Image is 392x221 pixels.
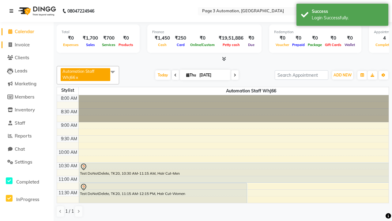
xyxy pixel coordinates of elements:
a: Calendar [2,28,52,35]
div: 8:30 AM [60,109,78,115]
a: Leads [2,68,52,75]
a: x [75,75,78,80]
b: 08047224946 [67,2,94,20]
a: Clients [2,54,52,61]
div: ₹250 [172,35,189,42]
span: Clients [15,55,29,60]
span: Members [15,94,34,100]
span: Invoice [15,42,30,48]
div: ₹0 [306,35,323,42]
span: Automation Staff WhJ66 [62,69,94,80]
div: ₹0 [62,35,80,42]
span: Voucher [274,43,291,47]
span: Calendar [15,29,34,34]
span: Today [155,70,171,80]
div: ₹0 [117,35,135,42]
span: Sales [85,43,96,47]
span: Card [175,43,186,47]
a: Settings [2,159,52,166]
span: Reports [15,133,32,139]
span: Chat [15,146,25,152]
div: Redemption [274,29,356,35]
button: ADD NEW [332,71,353,79]
span: Staff [15,120,25,126]
div: ₹0 [189,35,216,42]
div: 9:00 AM [60,122,78,129]
span: Wallet [343,43,356,47]
div: ₹700 [100,35,117,42]
span: Completed [16,179,39,185]
div: 9:30 AM [60,136,78,142]
span: Marketing [15,81,36,87]
span: Leads [15,68,27,74]
span: InProgress [16,196,39,202]
span: Products [117,43,135,47]
span: Settings [15,159,32,165]
div: ₹1,450 [152,35,172,42]
input: Search Appointment [275,70,328,80]
div: Finance [152,29,257,35]
div: 11:00 AM [57,176,78,183]
span: 1 / 1 [65,208,74,215]
span: Due [247,43,256,47]
img: logo [16,2,58,20]
span: Expenses [62,43,80,47]
a: Chat [2,146,52,153]
div: ₹19,51,886 [216,35,246,42]
div: ₹1,700 [80,35,100,42]
span: Services [100,43,117,47]
input: 2025-10-02 [198,71,228,80]
span: Cash [156,43,168,47]
div: 8:00 AM [60,95,78,102]
span: Petty cash [221,43,241,47]
div: Stylist [57,87,78,94]
span: Gift Cards [323,43,343,47]
a: Reports [2,133,52,140]
a: Marketing [2,80,52,87]
div: Total [62,29,135,35]
span: Prepaid [291,43,306,47]
div: ₹0 [323,35,343,42]
div: 10:00 AM [57,149,78,156]
div: Success [312,8,384,15]
span: Thu [185,73,198,77]
span: Online/Custom [189,43,216,47]
span: Package [306,43,323,47]
div: ₹0 [343,35,356,42]
a: Members [2,94,52,101]
a: Staff [2,120,52,127]
div: Test DoNotDelete, TK20, 11:15 AM-12:15 PM, Hair Cut-Women [80,183,247,209]
div: 11:30 AM [57,190,78,196]
a: Invoice [2,41,52,48]
div: ₹0 [291,35,306,42]
div: Login Successfully. [312,15,384,21]
span: ADD NEW [334,73,352,77]
div: ₹0 [274,35,291,42]
a: Inventory [2,107,52,114]
div: ₹0 [246,35,257,42]
span: Inventory [15,107,35,113]
div: 10:30 AM [57,163,78,169]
